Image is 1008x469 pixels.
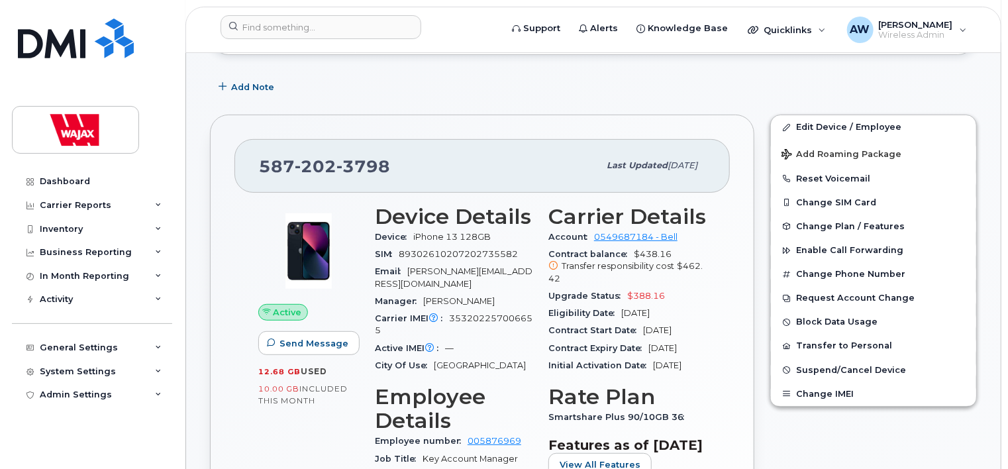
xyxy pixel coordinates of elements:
[771,334,976,358] button: Transfer to Personal
[562,261,674,271] span: Transfer responsibility cost
[375,436,468,446] span: Employee number
[627,291,665,301] span: $388.16
[295,156,336,176] span: 202
[771,310,976,334] button: Block Data Usage
[336,156,390,176] span: 3798
[590,22,618,35] span: Alerts
[231,81,274,93] span: Add Note
[413,232,491,242] span: iPhone 13 128GB
[771,167,976,191] button: Reset Voicemail
[548,232,594,242] span: Account
[771,382,976,406] button: Change IMEI
[301,366,327,376] span: used
[796,221,905,231] span: Change Plan / Features
[375,385,532,433] h3: Employee Details
[221,15,421,39] input: Find something...
[548,249,634,259] span: Contract balance
[375,313,532,335] span: 353202257006655
[548,412,691,422] span: Smartshare Plus 90/10GB 36
[668,160,697,170] span: [DATE]
[523,22,560,35] span: Support
[796,246,903,256] span: Enable Call Forwarding
[375,313,449,323] span: Carrier IMEI
[259,156,390,176] span: 587
[771,238,976,262] button: Enable Call Forwarding
[375,296,423,306] span: Manager
[468,436,521,446] a: 005876969
[445,343,454,353] span: —
[594,232,678,242] a: 0549687184 - Bell
[210,75,285,99] button: Add Note
[621,308,650,318] span: [DATE]
[548,205,706,229] h3: Carrier Details
[764,25,812,35] span: Quicklinks
[503,15,570,42] a: Support
[548,261,703,283] span: $462.42
[375,205,532,229] h3: Device Details
[850,22,870,38] span: AW
[653,360,681,370] span: [DATE]
[399,249,518,259] span: 89302610207202735582
[423,454,518,464] span: Key Account Manager
[648,22,728,35] span: Knowledge Base
[648,343,677,353] span: [DATE]
[771,286,976,310] button: Request Account Change
[548,249,706,285] span: $438.16
[781,149,901,162] span: Add Roaming Package
[375,249,399,259] span: SIM
[375,454,423,464] span: Job Title
[570,15,627,42] a: Alerts
[258,384,348,405] span: included this month
[838,17,976,43] div: Andrew Warren
[548,291,627,301] span: Upgrade Status
[423,296,495,306] span: [PERSON_NAME]
[771,215,976,238] button: Change Plan / Features
[771,358,976,382] button: Suspend/Cancel Device
[375,266,407,276] span: Email
[258,384,299,393] span: 10.00 GB
[548,308,621,318] span: Eligibility Date
[548,325,643,335] span: Contract Start Date
[548,437,706,453] h3: Features as of [DATE]
[771,115,976,139] a: Edit Device / Employee
[771,140,976,167] button: Add Roaming Package
[796,365,906,375] span: Suspend/Cancel Device
[258,331,360,355] button: Send Message
[879,19,953,30] span: [PERSON_NAME]
[274,306,302,319] span: Active
[879,30,953,40] span: Wireless Admin
[548,360,653,370] span: Initial Activation Date
[607,160,668,170] span: Last updated
[548,343,648,353] span: Contract Expiry Date
[434,360,526,370] span: [GEOGRAPHIC_DATA]
[771,262,976,286] button: Change Phone Number
[375,232,413,242] span: Device
[279,337,348,350] span: Send Message
[375,343,445,353] span: Active IMEI
[738,17,835,43] div: Quicklinks
[269,211,348,291] img: image20231002-3703462-1ig824h.jpeg
[375,360,434,370] span: City Of Use
[258,367,301,376] span: 12.68 GB
[375,266,532,288] span: [PERSON_NAME][EMAIL_ADDRESS][DOMAIN_NAME]
[643,325,672,335] span: [DATE]
[548,385,706,409] h3: Rate Plan
[771,191,976,215] button: Change SIM Card
[627,15,737,42] a: Knowledge Base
